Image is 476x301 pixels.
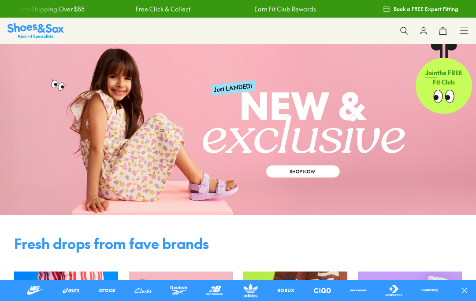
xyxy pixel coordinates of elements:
img: SNS_Logo_Responsive.svg [7,23,64,38]
p: the FREE Fit Club [416,61,472,94]
a: Free Shipping Over $85 [18,4,85,14]
a: Shoes & Sox [7,23,64,38]
a: Earn Fit Club Rewards [254,4,316,14]
span: Join [425,68,437,77]
span: Book a FREE Expert Fitting [394,5,458,13]
a: Book a FREE Expert Fitting [383,1,458,17]
a: Jointhe FREE Fit Club [416,44,472,114]
a: Free Click & Collect [136,4,190,14]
